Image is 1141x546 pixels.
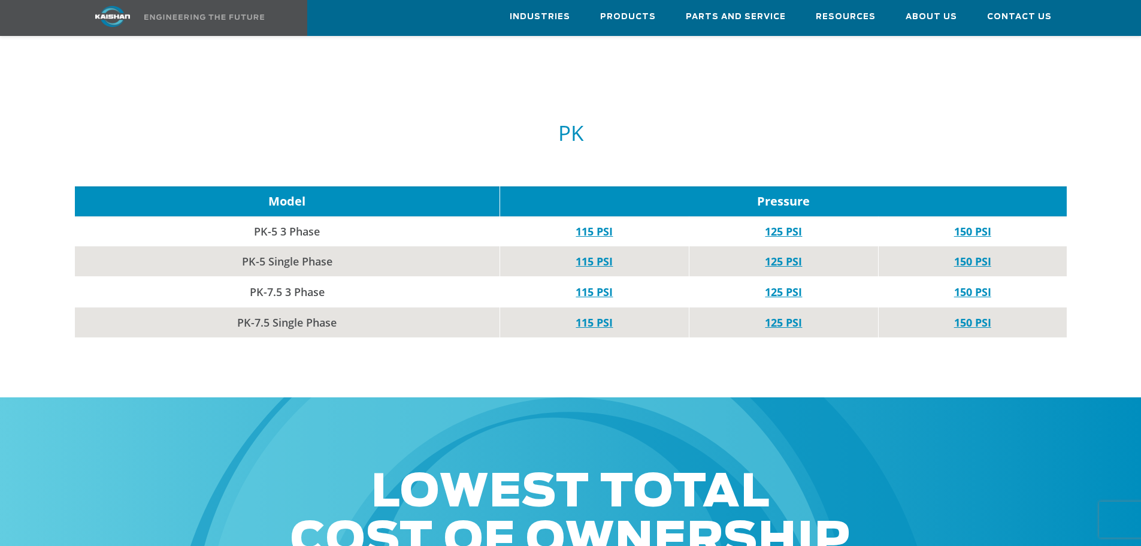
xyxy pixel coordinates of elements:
[765,254,802,269] a: 125 PSI
[954,285,991,299] a: 150 PSI
[987,1,1052,33] a: Contact Us
[75,277,500,307] td: PK-7.5 3 Phase
[510,10,570,24] span: Industries
[954,224,991,239] a: 150 PSI
[686,10,786,24] span: Parts and Service
[954,315,991,330] a: 150 PSI
[75,122,1067,144] h5: PK
[765,224,802,239] a: 125 PSI
[510,1,570,33] a: Industries
[576,224,613,239] a: 115 PSI
[686,1,786,33] a: Parts and Service
[906,1,957,33] a: About Us
[765,315,802,330] a: 125 PSI
[954,254,991,269] a: 150 PSI
[75,186,500,216] td: Model
[816,1,876,33] a: Resources
[500,186,1066,216] td: Pressure
[68,6,158,27] img: kaishan logo
[600,1,656,33] a: Products
[765,285,802,299] a: 125 PSI
[600,10,656,24] span: Products
[576,315,613,330] a: 115 PSI
[906,10,957,24] span: About Us
[144,14,264,20] img: Engineering the future
[576,285,613,299] a: 115 PSI
[576,254,613,269] a: 115 PSI
[75,246,500,277] td: PK-5 Single Phase
[75,307,500,338] td: PK-7.5 Single Phase
[816,10,876,24] span: Resources
[987,10,1052,24] span: Contact Us
[75,216,500,246] td: PK-5 3 Phase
